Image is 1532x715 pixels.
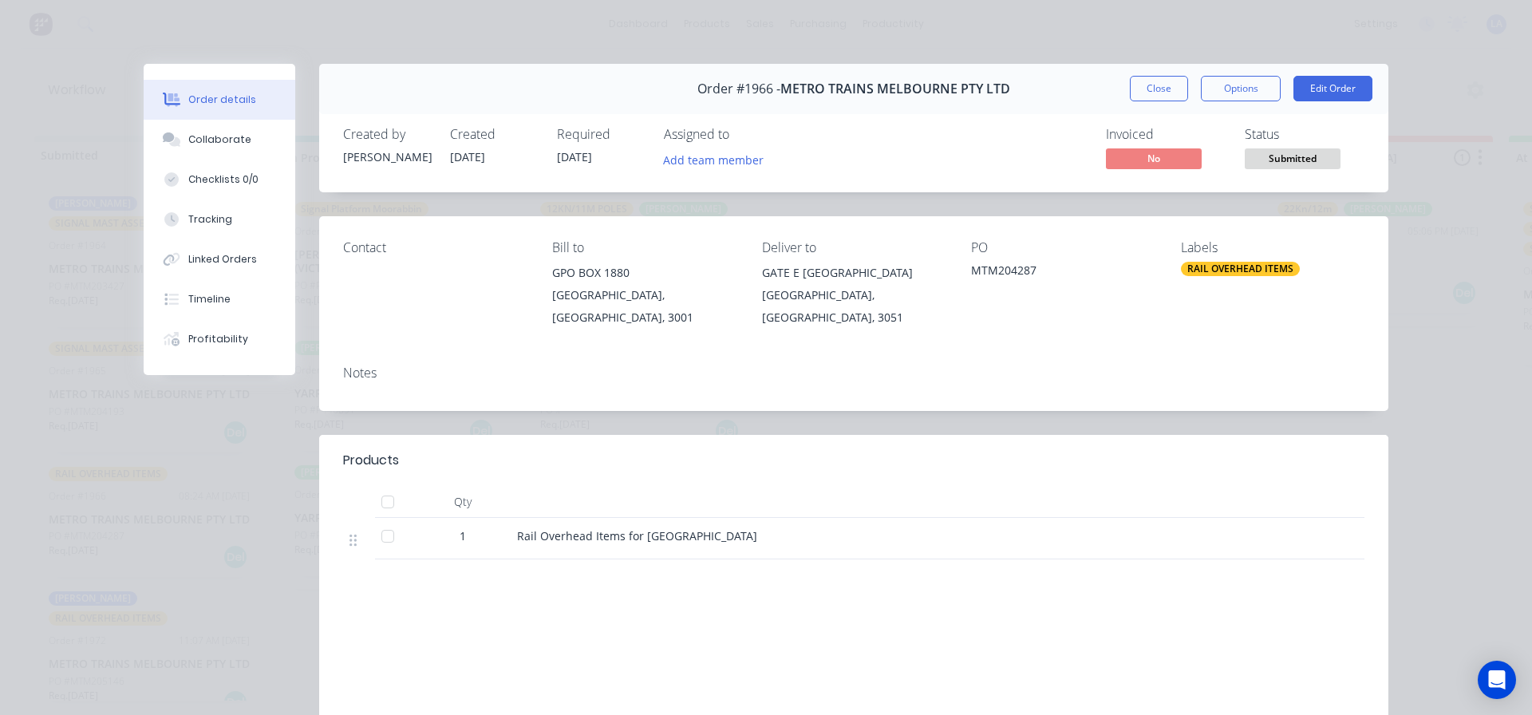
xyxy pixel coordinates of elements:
[557,149,592,164] span: [DATE]
[188,93,256,107] div: Order details
[415,486,511,518] div: Qty
[450,127,538,142] div: Created
[1478,661,1516,699] div: Open Intercom Messenger
[1106,127,1226,142] div: Invoiced
[1181,262,1300,276] div: RAIL OVERHEAD ITEMS
[144,239,295,279] button: Linked Orders
[762,284,946,329] div: [GEOGRAPHIC_DATA], [GEOGRAPHIC_DATA], 3051
[762,262,946,329] div: GATE E [GEOGRAPHIC_DATA][GEOGRAPHIC_DATA], [GEOGRAPHIC_DATA], 3051
[450,149,485,164] span: [DATE]
[188,132,251,147] div: Collaborate
[343,451,399,470] div: Products
[1181,240,1364,255] div: Labels
[188,332,248,346] div: Profitability
[1245,148,1340,168] span: Submitted
[971,262,1155,284] div: MTM204287
[664,148,772,170] button: Add team member
[557,127,645,142] div: Required
[144,120,295,160] button: Collaborate
[1245,127,1364,142] div: Status
[343,365,1364,381] div: Notes
[1130,76,1188,101] button: Close
[460,527,466,544] span: 1
[188,172,259,187] div: Checklists 0/0
[144,160,295,199] button: Checklists 0/0
[188,292,231,306] div: Timeline
[1245,148,1340,172] button: Submitted
[552,262,736,284] div: GPO BOX 1880
[762,262,946,284] div: GATE E [GEOGRAPHIC_DATA]
[343,240,527,255] div: Contact
[971,240,1155,255] div: PO
[1201,76,1281,101] button: Options
[343,148,431,165] div: [PERSON_NAME]
[144,199,295,239] button: Tracking
[144,279,295,319] button: Timeline
[664,127,823,142] div: Assigned to
[552,262,736,329] div: GPO BOX 1880[GEOGRAPHIC_DATA], [GEOGRAPHIC_DATA], 3001
[188,212,232,227] div: Tracking
[655,148,772,170] button: Add team member
[697,81,780,97] span: Order #1966 -
[552,240,736,255] div: Bill to
[188,252,257,267] div: Linked Orders
[517,528,757,543] span: Rail Overhead Items for [GEOGRAPHIC_DATA]
[552,284,736,329] div: [GEOGRAPHIC_DATA], [GEOGRAPHIC_DATA], 3001
[343,127,431,142] div: Created by
[1293,76,1372,101] button: Edit Order
[144,80,295,120] button: Order details
[762,240,946,255] div: Deliver to
[1106,148,1202,168] span: No
[144,319,295,359] button: Profitability
[780,81,1010,97] span: METRO TRAINS MELBOURNE PTY LTD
